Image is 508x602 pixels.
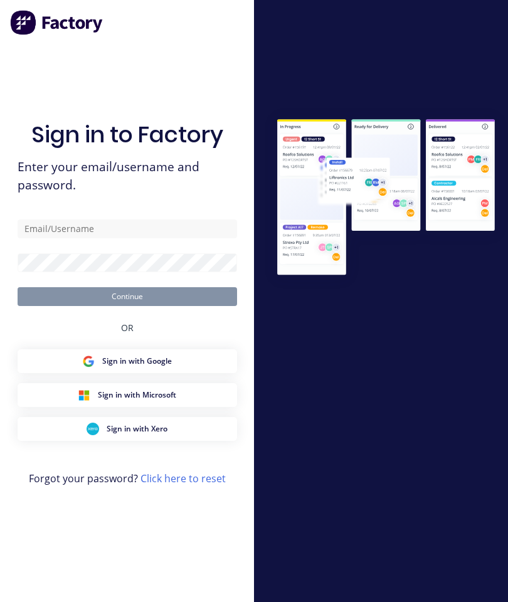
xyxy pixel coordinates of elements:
[29,471,226,486] span: Forgot your password?
[121,306,134,349] div: OR
[31,121,223,148] h1: Sign in to Factory
[18,158,237,194] span: Enter your email/username and password.
[18,417,237,441] button: Xero Sign inSign in with Xero
[78,389,90,401] img: Microsoft Sign in
[140,472,226,485] a: Click here to reset
[18,349,237,373] button: Google Sign inSign in with Google
[98,389,176,401] span: Sign in with Microsoft
[107,423,167,435] span: Sign in with Xero
[18,219,237,238] input: Email/Username
[102,356,172,367] span: Sign in with Google
[18,287,237,306] button: Continue
[18,383,237,407] button: Microsoft Sign inSign in with Microsoft
[87,423,99,435] img: Xero Sign in
[10,10,104,35] img: Factory
[264,107,508,289] img: Sign in
[82,355,95,367] img: Google Sign in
